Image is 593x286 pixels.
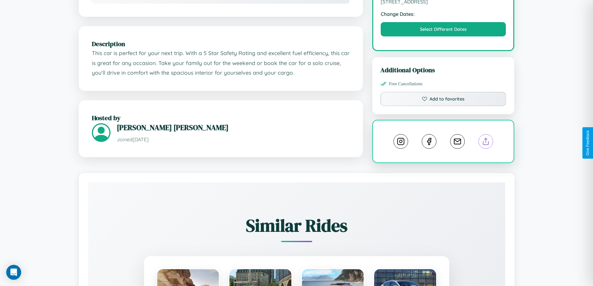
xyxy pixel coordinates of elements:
h3: Additional Options [380,65,506,74]
h2: Similar Rides [110,213,483,237]
span: Free Cancellations [389,81,423,87]
p: Joined [DATE] [117,135,350,144]
h3: [PERSON_NAME] [PERSON_NAME] [117,122,350,133]
strong: Change Dates: [381,11,506,17]
button: Add to favorites [380,92,506,106]
p: This car is perfect for your next trip. With a 5 Star Safety Rating and excellent fuel efficiency... [92,48,350,78]
h2: Description [92,39,350,48]
h2: Hosted by [92,113,350,122]
button: Select Different Dates [381,22,506,36]
div: Open Intercom Messenger [6,265,21,280]
div: Give Feedback [586,130,590,156]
